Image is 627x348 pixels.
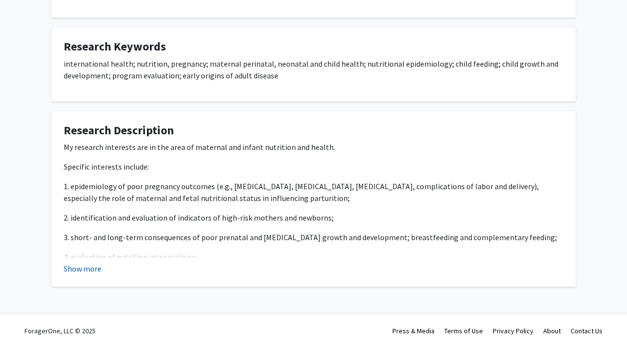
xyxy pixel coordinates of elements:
a: About [543,326,561,335]
button: Show more [64,263,101,274]
p: Specific interests include: [64,161,563,173]
div: ForagerOne, LLC © 2025 [24,314,96,348]
a: Privacy Policy [493,326,533,335]
p: 1. epidemiology of poor pregnancy outcomes (e.g., [MEDICAL_DATA], [MEDICAL_DATA], [MEDICAL_DATA],... [64,180,563,204]
iframe: Chat [7,304,42,341]
h4: Research Keywords [64,40,563,54]
a: Press & Media [392,326,434,335]
a: Contact Us [571,326,603,335]
h4: Research Description [64,124,563,138]
p: international health; nutrition, pregnancy; maternal perinatal, neonatal and child health; nutrit... [64,58,563,81]
p: 3. short- and long-term consequences of poor prenatal and [MEDICAL_DATA] growth and development; ... [64,231,563,243]
p: 4. evaluation of nutrition interventions; [64,251,563,263]
p: 2. identification and evaluation of indicators of high-risk mothers and newborns; [64,212,563,224]
a: Terms of Use [444,326,483,335]
p: My research interests are in the area of maternal and infant nutrition and health. [64,141,563,153]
